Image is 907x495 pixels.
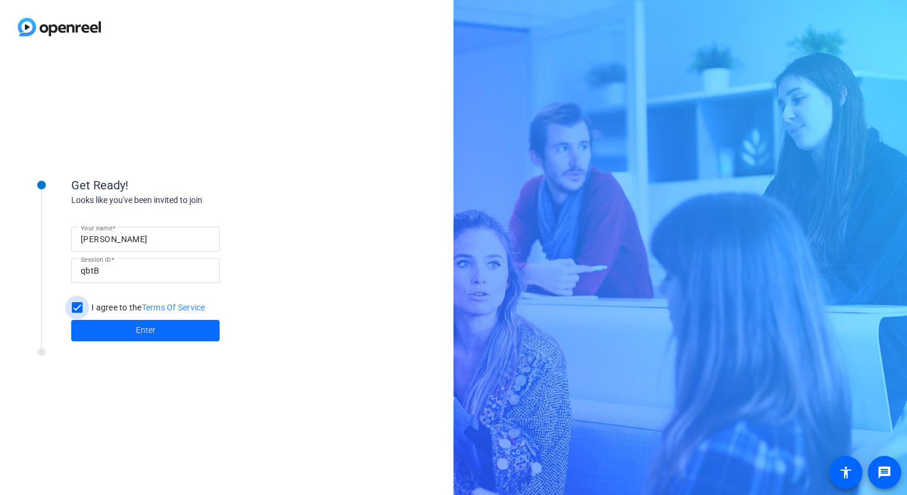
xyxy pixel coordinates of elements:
label: I agree to the [89,302,205,313]
div: Looks like you've been invited to join [71,194,309,207]
mat-label: Your name [81,224,112,231]
span: Enter [136,324,156,337]
mat-label: Session ID [81,256,111,263]
mat-icon: accessibility [839,465,853,480]
a: Terms Of Service [142,303,205,312]
div: Get Ready! [71,176,309,194]
mat-icon: message [877,465,892,480]
button: Enter [71,320,220,341]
